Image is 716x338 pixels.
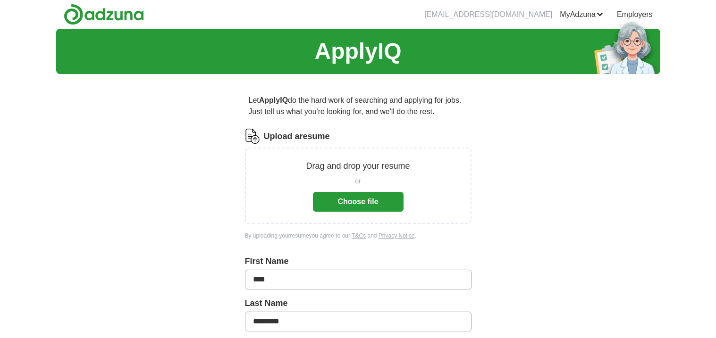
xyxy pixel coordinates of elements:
[245,91,472,121] p: Let do the hard work of searching and applying for jobs. Just tell us what you're looking for, an...
[355,176,361,186] span: or
[379,232,415,239] a: Privacy Notice
[617,9,653,20] a: Employers
[560,9,603,20] a: MyAdzuna
[64,4,144,25] img: Adzuna logo
[313,192,404,212] button: Choose file
[245,297,472,310] label: Last Name
[314,34,401,68] h1: ApplyIQ
[245,255,472,268] label: First Name
[245,231,472,240] div: By uploading your resume you agree to our and .
[245,129,260,144] img: CV Icon
[306,160,410,173] p: Drag and drop your resume
[259,96,288,104] strong: ApplyIQ
[264,130,330,143] label: Upload a resume
[352,232,366,239] a: T&Cs
[424,9,552,20] li: [EMAIL_ADDRESS][DOMAIN_NAME]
